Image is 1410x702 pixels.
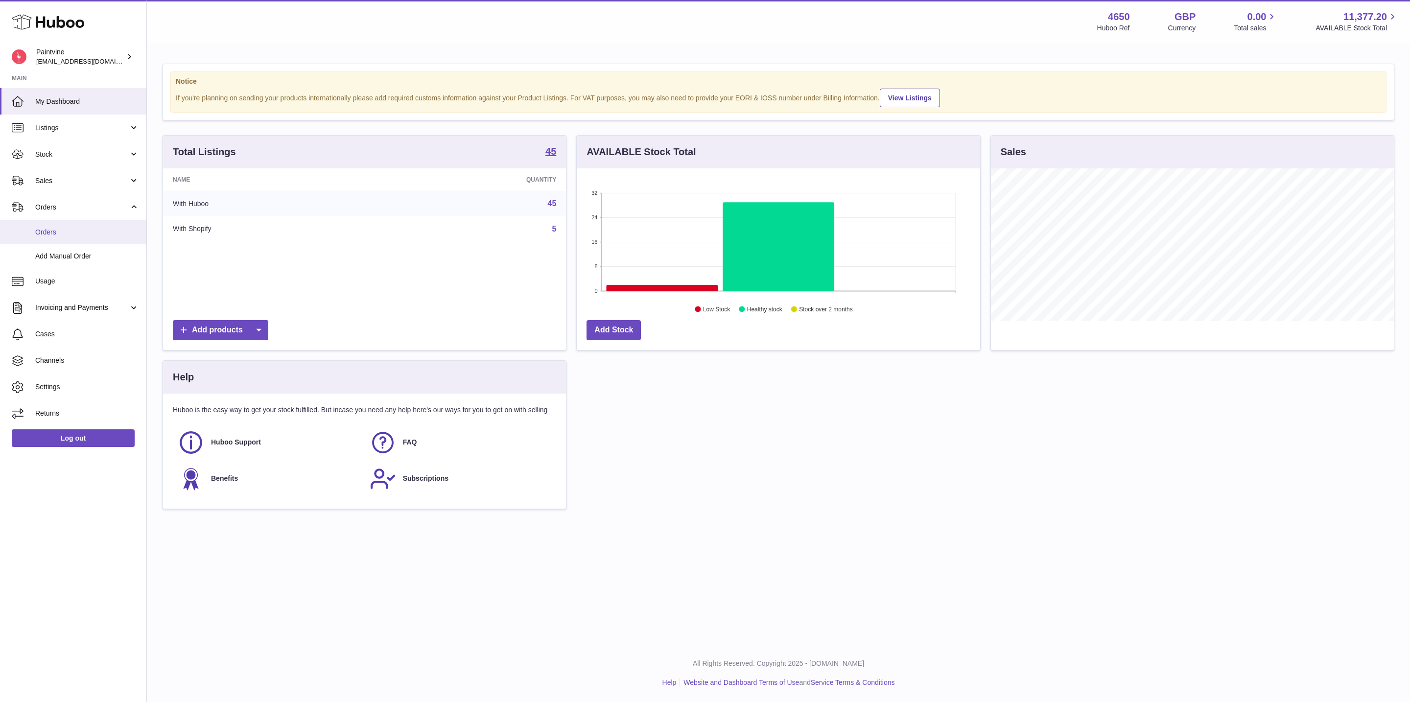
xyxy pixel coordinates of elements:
[163,168,380,191] th: Name
[35,176,129,186] span: Sales
[380,168,566,191] th: Quantity
[703,306,730,313] text: Low Stock
[592,239,598,245] text: 16
[35,252,139,261] span: Add Manual Order
[36,57,144,65] span: [EMAIL_ADDRESS][DOMAIN_NAME]
[552,225,556,233] a: 5
[163,216,380,242] td: With Shopify
[1316,23,1398,33] span: AVAILABLE Stock Total
[1175,10,1196,23] strong: GBP
[403,474,448,483] span: Subscriptions
[211,474,238,483] span: Benefits
[12,49,26,64] img: euan@paintvine.co.uk
[680,678,894,687] li: and
[155,659,1402,668] p: All Rights Reserved. Copyright 2025 - [DOMAIN_NAME]
[35,409,139,418] span: Returns
[176,87,1381,107] div: If you're planning on sending your products internationally please add required customs informati...
[35,382,139,392] span: Settings
[587,320,641,340] a: Add Stock
[587,145,696,159] h3: AVAILABLE Stock Total
[595,263,598,269] text: 8
[799,306,853,313] text: Stock over 2 months
[1108,10,1130,23] strong: 4650
[35,356,139,365] span: Channels
[211,438,261,447] span: Huboo Support
[1234,23,1277,33] span: Total sales
[1247,10,1267,23] span: 0.00
[880,89,940,107] a: View Listings
[403,438,417,447] span: FAQ
[1001,145,1026,159] h3: Sales
[662,679,677,686] a: Help
[545,146,556,158] a: 45
[683,679,799,686] a: Website and Dashboard Terms of Use
[592,214,598,220] text: 24
[178,429,360,456] a: Huboo Support
[592,190,598,196] text: 32
[173,145,236,159] h3: Total Listings
[1343,10,1387,23] span: 11,377.20
[35,203,129,212] span: Orders
[548,199,557,208] a: 45
[35,123,129,133] span: Listings
[1168,23,1196,33] div: Currency
[747,306,783,313] text: Healthy stock
[36,47,124,66] div: Paintvine
[173,320,268,340] a: Add products
[370,429,552,456] a: FAQ
[35,303,129,312] span: Invoicing and Payments
[370,466,552,492] a: Subscriptions
[545,146,556,156] strong: 45
[163,191,380,216] td: With Huboo
[35,277,139,286] span: Usage
[1097,23,1130,33] div: Huboo Ref
[35,228,139,237] span: Orders
[1234,10,1277,33] a: 0.00 Total sales
[173,371,194,384] h3: Help
[811,679,895,686] a: Service Terms & Conditions
[173,405,556,415] p: Huboo is the easy way to get your stock fulfilled. But incase you need any help here's our ways f...
[35,97,139,106] span: My Dashboard
[35,150,129,159] span: Stock
[176,77,1381,86] strong: Notice
[1316,10,1398,33] a: 11,377.20 AVAILABLE Stock Total
[12,429,135,447] a: Log out
[595,288,598,294] text: 0
[35,329,139,339] span: Cases
[178,466,360,492] a: Benefits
